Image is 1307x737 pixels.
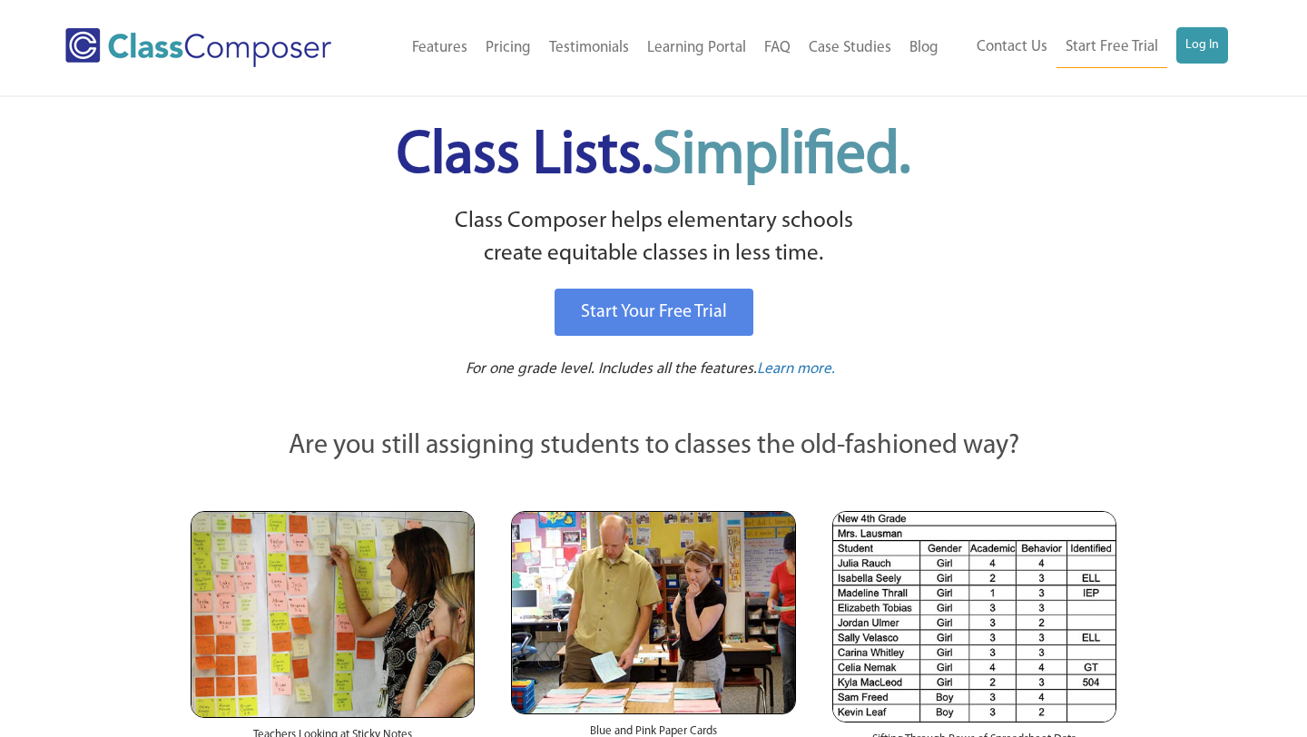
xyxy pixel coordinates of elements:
[1056,27,1167,68] a: Start Free Trial
[555,289,753,336] a: Start Your Free Trial
[755,28,800,68] a: FAQ
[948,27,1228,68] nav: Header Menu
[466,361,757,377] span: For one grade level. Includes all the features.
[373,28,948,68] nav: Header Menu
[653,127,910,186] span: Simplified.
[397,127,910,186] span: Class Lists.
[477,28,540,68] a: Pricing
[757,359,835,381] a: Learn more.
[65,28,331,67] img: Class Composer
[968,27,1056,67] a: Contact Us
[800,28,900,68] a: Case Studies
[191,427,1116,467] p: Are you still assigning students to classes the old-fashioned way?
[188,205,1119,271] p: Class Composer helps elementary schools create equitable classes in less time.
[757,361,835,377] span: Learn more.
[1176,27,1228,64] a: Log In
[540,28,638,68] a: Testimonials
[638,28,755,68] a: Learning Portal
[900,28,948,68] a: Blog
[191,511,475,718] img: Teachers Looking at Sticky Notes
[511,511,795,713] img: Blue and Pink Paper Cards
[832,511,1116,722] img: Spreadsheets
[581,303,727,321] span: Start Your Free Trial
[403,28,477,68] a: Features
